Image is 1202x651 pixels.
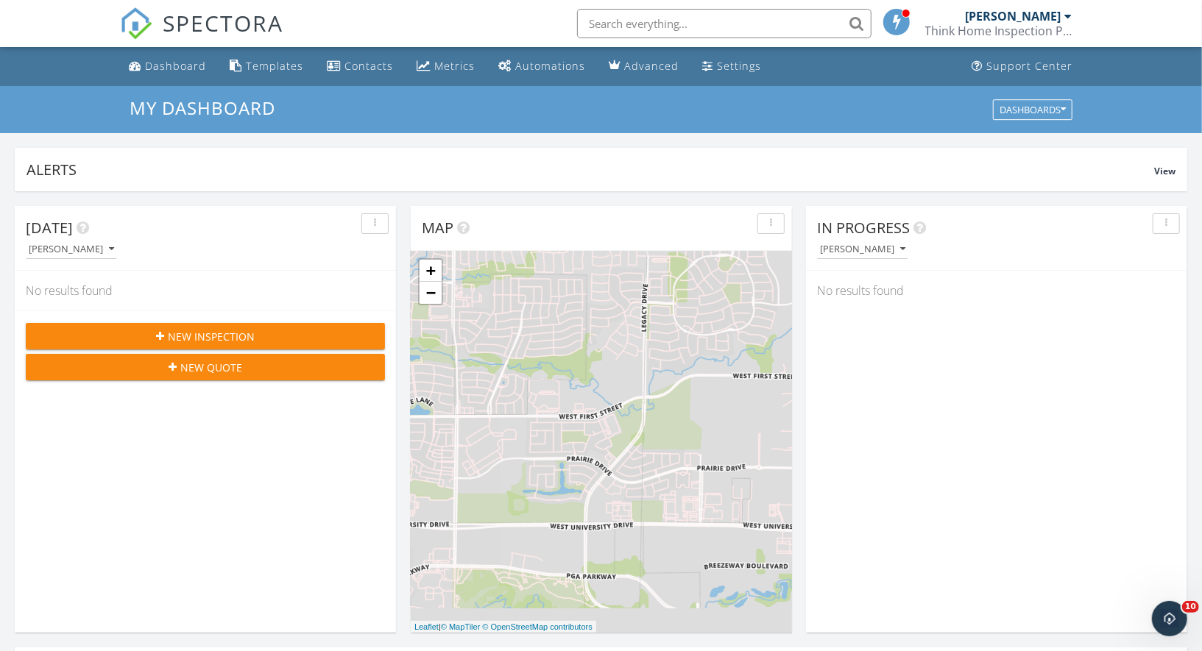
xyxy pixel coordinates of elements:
[168,329,255,344] span: New Inspection
[26,323,385,349] button: New Inspection
[1000,104,1066,115] div: Dashboards
[603,53,685,80] a: Advanced
[441,622,481,631] a: © MapTiler
[26,218,73,238] span: [DATE]
[246,59,303,73] div: Templates
[15,271,396,310] div: No results found
[492,53,591,80] a: Automations (Basic)
[993,99,1072,120] button: Dashboards
[422,218,453,238] span: Map
[163,7,283,38] span: SPECTORA
[624,59,679,73] div: Advanced
[1182,601,1199,613] span: 10
[180,360,242,375] span: New Quote
[987,59,1073,73] div: Support Center
[120,7,152,40] img: The Best Home Inspection Software - Spectora
[123,53,212,80] a: Dashboard
[817,218,910,238] span: In Progress
[26,354,385,380] button: New Quote
[1154,165,1176,177] span: View
[29,244,114,255] div: [PERSON_NAME]
[820,244,905,255] div: [PERSON_NAME]
[224,53,309,80] a: Templates
[26,240,117,260] button: [PERSON_NAME]
[420,260,442,282] a: Zoom in
[966,9,1061,24] div: [PERSON_NAME]
[806,271,1187,310] div: No results found
[434,59,475,73] div: Metrics
[411,53,481,80] a: Metrics
[26,160,1154,179] div: Alerts
[411,621,596,633] div: |
[145,59,206,73] div: Dashboard
[577,9,872,38] input: Search everything...
[515,59,585,73] div: Automations
[420,282,442,304] a: Zoom out
[321,53,399,80] a: Contacts
[344,59,393,73] div: Contacts
[696,53,767,80] a: Settings
[717,59,761,73] div: Settings
[483,622,593,631] a: © OpenStreetMap contributors
[414,622,439,631] a: Leaflet
[966,53,1079,80] a: Support Center
[925,24,1072,38] div: Think Home Inspection PLLC
[130,96,275,120] span: My Dashboard
[817,240,908,260] button: [PERSON_NAME]
[120,20,283,51] a: SPECTORA
[1152,601,1187,636] iframe: Intercom live chat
